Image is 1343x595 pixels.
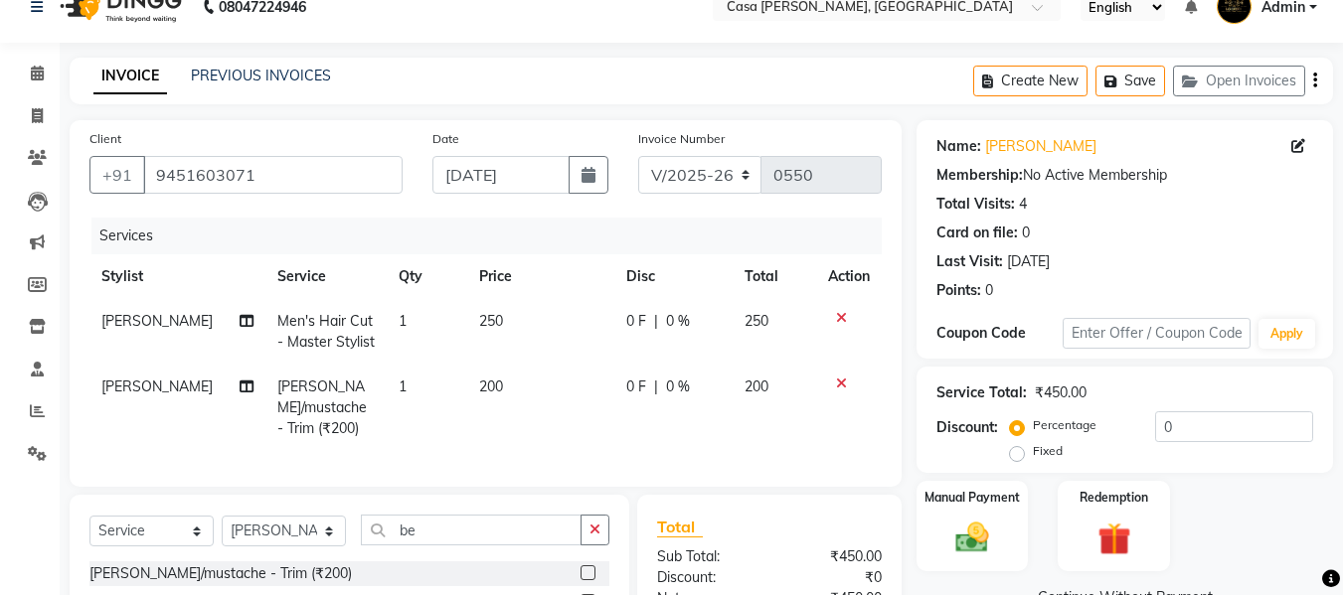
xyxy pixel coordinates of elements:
span: Men's Hair Cut - Master Stylist [277,312,375,351]
label: Fixed [1033,442,1063,460]
label: Percentage [1033,416,1096,434]
img: _cash.svg [945,519,999,556]
span: 200 [745,377,768,395]
div: ₹450.00 [769,546,897,567]
span: | [654,376,658,397]
span: 1 [399,312,407,330]
th: Action [816,254,882,299]
button: Apply [1259,319,1315,349]
a: PREVIOUS INVOICES [191,67,331,84]
button: Open Invoices [1173,66,1305,96]
div: Coupon Code [936,323,1062,344]
div: 0 [1022,223,1030,243]
label: Client [89,130,121,148]
th: Service [265,254,387,299]
span: Total [657,517,703,537]
span: 0 F [626,376,646,397]
span: 0 % [666,376,690,397]
span: [PERSON_NAME] [101,312,213,330]
div: Service Total: [936,382,1027,403]
img: _gift.svg [1088,519,1141,559]
span: [PERSON_NAME] [101,377,213,395]
th: Qty [387,254,467,299]
div: [DATE] [1007,251,1050,272]
div: Membership: [936,165,1023,186]
span: 250 [479,312,503,330]
div: Discount: [642,567,769,588]
span: [PERSON_NAME]/mustache - Trim (₹200) [277,377,367,437]
div: ₹450.00 [1035,382,1087,403]
button: Save [1095,66,1165,96]
a: INVOICE [93,59,167,94]
input: Search or Scan [361,515,582,545]
input: Enter Offer / Coupon Code [1063,318,1251,349]
span: 250 [745,312,768,330]
th: Stylist [89,254,265,299]
label: Invoice Number [638,130,725,148]
a: [PERSON_NAME] [985,136,1096,157]
label: Date [432,130,459,148]
div: Discount: [936,417,998,438]
button: Create New [973,66,1088,96]
div: 4 [1019,194,1027,215]
span: | [654,311,658,332]
span: 1 [399,377,407,395]
span: 0 % [666,311,690,332]
label: Manual Payment [924,489,1020,507]
th: Price [467,254,614,299]
div: Last Visit: [936,251,1003,272]
button: +91 [89,156,145,194]
div: Points: [936,280,981,301]
div: Name: [936,136,981,157]
div: [PERSON_NAME]/mustache - Trim (₹200) [89,563,352,584]
span: 200 [479,377,503,395]
div: Sub Total: [642,546,769,567]
div: Card on file: [936,223,1018,243]
label: Redemption [1080,489,1148,507]
th: Disc [614,254,733,299]
div: ₹0 [769,567,897,588]
th: Total [733,254,817,299]
div: 0 [985,280,993,301]
div: Total Visits: [936,194,1015,215]
div: Services [91,218,897,254]
div: No Active Membership [936,165,1313,186]
input: Search by Name/Mobile/Email/Code [143,156,403,194]
span: 0 F [626,311,646,332]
